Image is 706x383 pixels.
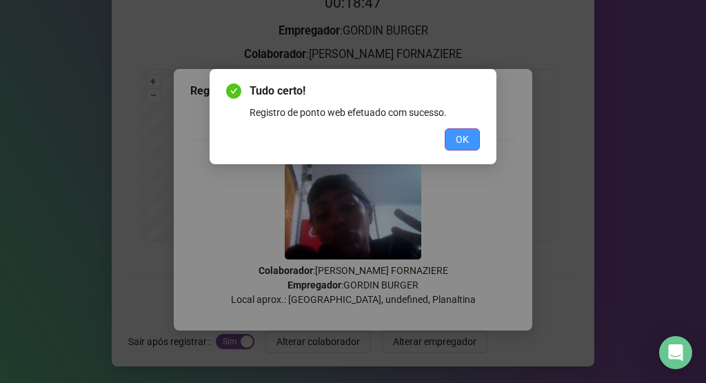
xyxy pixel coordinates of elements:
span: check-circle [226,84,241,99]
span: OK [456,132,469,147]
div: Open Intercom Messenger [659,336,692,369]
button: OK [445,128,480,150]
div: Registro de ponto web efetuado com sucesso. [250,105,480,120]
span: Tudo certo! [250,83,480,99]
